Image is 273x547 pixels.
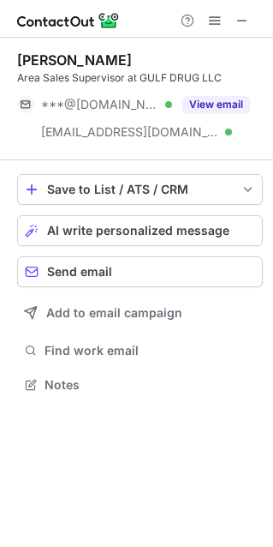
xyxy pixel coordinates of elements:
img: ContactOut v5.3.10 [17,10,120,31]
span: Send email [47,265,112,279]
span: Find work email [45,343,256,358]
button: AI write personalized message [17,215,263,246]
span: AI write personalized message [47,224,229,237]
div: Area Sales Supervisor at GULF DRUG LLC [17,70,263,86]
span: Add to email campaign [46,306,182,320]
button: Reveal Button [182,96,250,113]
button: Send email [17,256,263,287]
button: save-profile-one-click [17,174,263,205]
span: Notes [45,377,256,393]
button: Add to email campaign [17,298,263,328]
button: Notes [17,373,263,397]
div: [PERSON_NAME] [17,51,132,69]
span: ***@[DOMAIN_NAME] [41,97,159,112]
span: [EMAIL_ADDRESS][DOMAIN_NAME] [41,124,219,140]
button: Find work email [17,339,263,363]
div: Save to List / ATS / CRM [47,183,233,196]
